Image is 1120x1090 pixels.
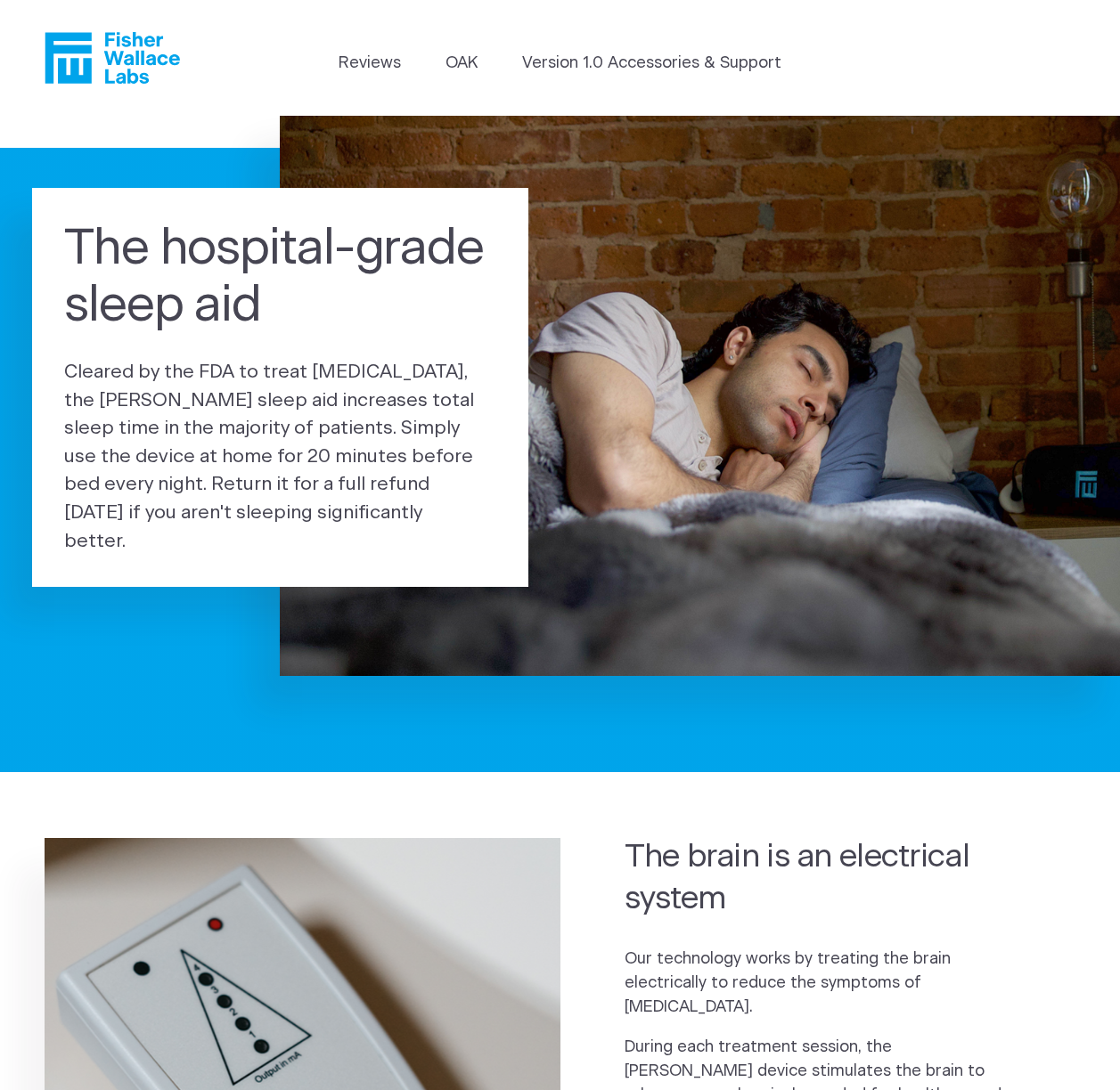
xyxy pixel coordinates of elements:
[45,32,180,84] a: Fisher Wallace
[625,948,1011,1020] p: Our technology works by treating the brain electrically to reduce the symptoms of [MEDICAL_DATA].
[64,220,496,334] h1: The hospital-grade sleep aid
[339,52,401,76] a: Reviews
[446,52,478,76] a: OAK
[625,836,1011,922] h2: The brain is an electrical system
[522,52,781,76] a: Version 1.0 Accessories & Support
[64,358,496,555] p: Cleared by the FDA to treat [MEDICAL_DATA], the [PERSON_NAME] sleep aid increases total sleep tim...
